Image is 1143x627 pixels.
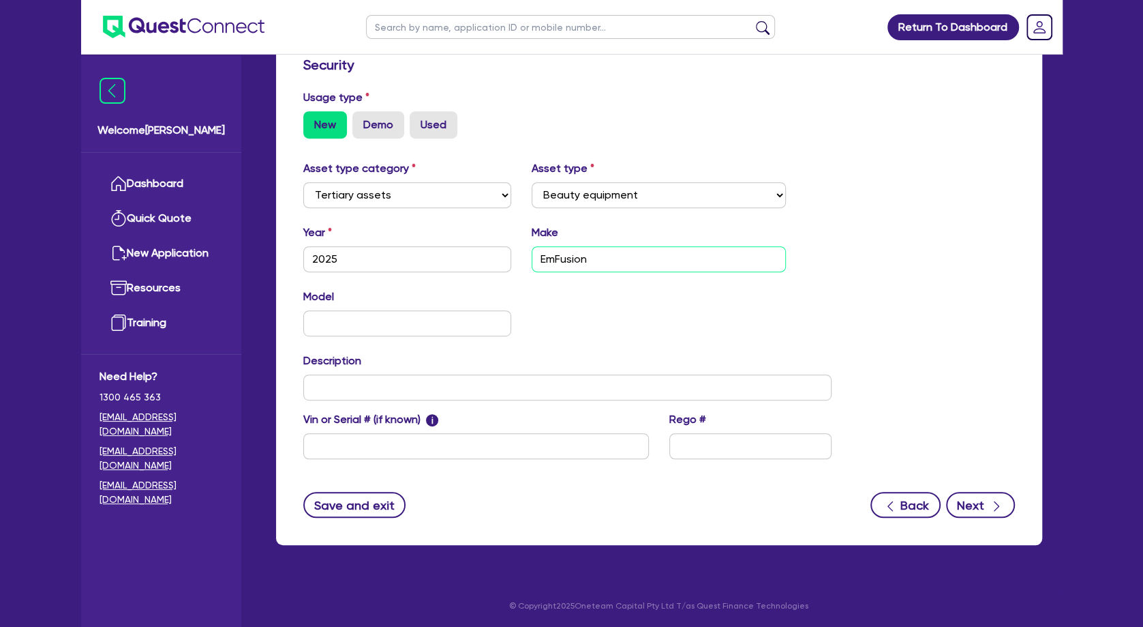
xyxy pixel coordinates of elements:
[532,160,594,177] label: Asset type
[352,111,404,138] label: Demo
[110,280,127,296] img: resources
[303,224,332,241] label: Year
[100,166,223,201] a: Dashboard
[426,414,438,426] span: i
[100,78,125,104] img: icon-menu-close
[532,224,558,241] label: Make
[669,411,706,428] label: Rego #
[410,111,457,138] label: Used
[303,57,1015,73] h3: Security
[303,411,439,428] label: Vin or Serial # (if known)
[366,15,775,39] input: Search by name, application ID or mobile number...
[100,306,223,340] a: Training
[97,122,225,138] span: Welcome [PERSON_NAME]
[100,236,223,271] a: New Application
[100,368,223,385] span: Need Help?
[1022,10,1057,45] a: Dropdown toggle
[303,353,361,369] label: Description
[110,245,127,261] img: new-application
[887,14,1019,40] a: Return To Dashboard
[100,201,223,236] a: Quick Quote
[303,111,347,138] label: New
[303,492,406,518] button: Save and exit
[303,89,369,106] label: Usage type
[110,315,127,331] img: training
[870,492,941,518] button: Back
[100,410,223,439] a: [EMAIL_ADDRESS][DOMAIN_NAME]
[100,444,223,473] a: [EMAIL_ADDRESS][DOMAIN_NAME]
[100,390,223,405] span: 1300 465 363
[103,16,264,38] img: quest-connect-logo-blue
[110,210,127,227] img: quick-quote
[303,160,416,177] label: Asset type category
[303,289,334,305] label: Model
[100,271,223,306] a: Resources
[946,492,1015,518] button: Next
[100,478,223,507] a: [EMAIL_ADDRESS][DOMAIN_NAME]
[266,600,1052,612] p: © Copyright 2025 Oneteam Capital Pty Ltd T/as Quest Finance Technologies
